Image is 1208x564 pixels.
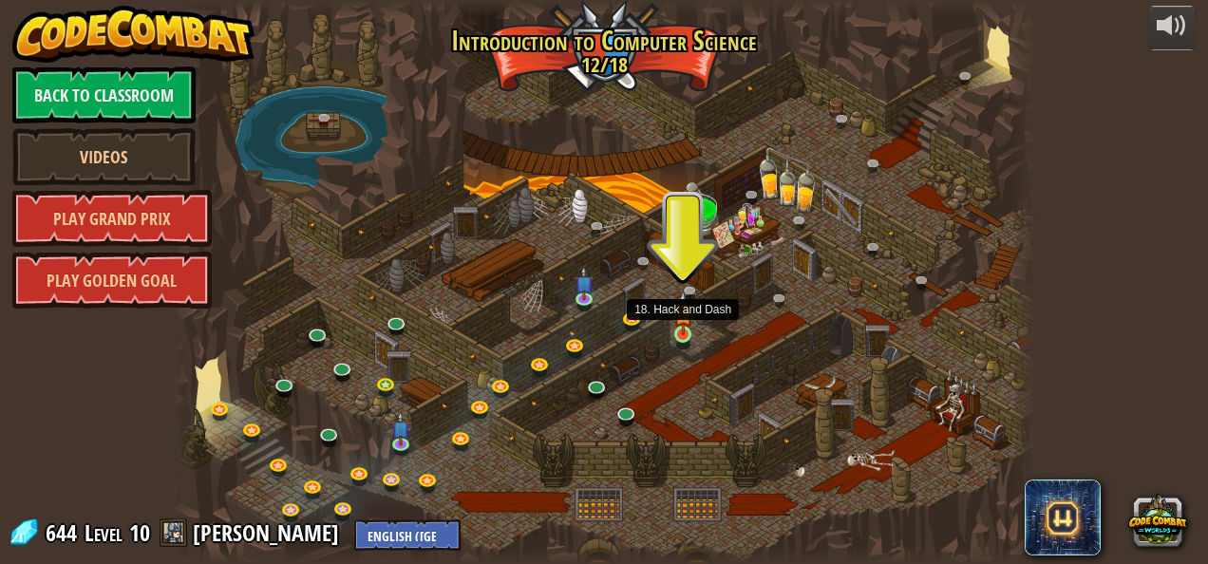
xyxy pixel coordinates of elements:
[12,6,255,63] img: CodeCombat - Learn how to code by playing a game
[193,517,345,548] a: [PERSON_NAME]
[12,66,196,123] a: Back to Classroom
[85,517,123,549] span: Level
[1148,6,1196,50] button: Adjust volume
[12,190,212,247] a: Play Grand Prix
[575,266,595,300] img: level-banner-unstarted-subscriber.png
[129,517,150,548] span: 10
[673,291,693,335] img: level-banner-started.png
[12,252,212,309] a: Play Golden Goal
[12,128,196,185] a: Videos
[46,517,83,548] span: 644
[391,411,411,445] img: level-banner-unstarted-subscriber.png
